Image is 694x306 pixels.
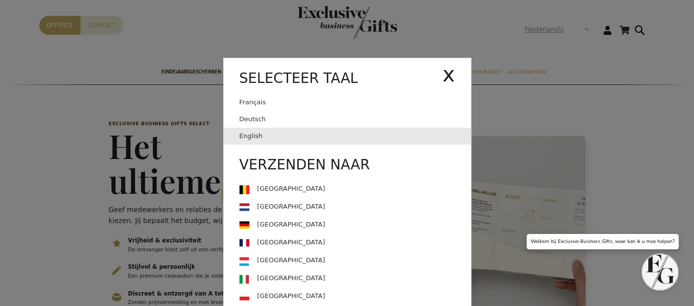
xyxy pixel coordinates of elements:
a: [GEOGRAPHIC_DATA] [239,234,471,252]
a: Deutsch [239,111,471,128]
a: [GEOGRAPHIC_DATA] [239,270,471,288]
div: Verzenden naar [224,154,471,180]
div: Selecteer taal [224,68,471,94]
a: [GEOGRAPHIC_DATA] [239,198,471,216]
a: [GEOGRAPHIC_DATA] [239,216,471,234]
a: Français [239,94,443,111]
div: x [443,59,455,90]
a: [GEOGRAPHIC_DATA] [239,288,471,306]
a: English [239,128,471,145]
a: [GEOGRAPHIC_DATA] [239,252,471,270]
a: [GEOGRAPHIC_DATA] [239,180,471,198]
